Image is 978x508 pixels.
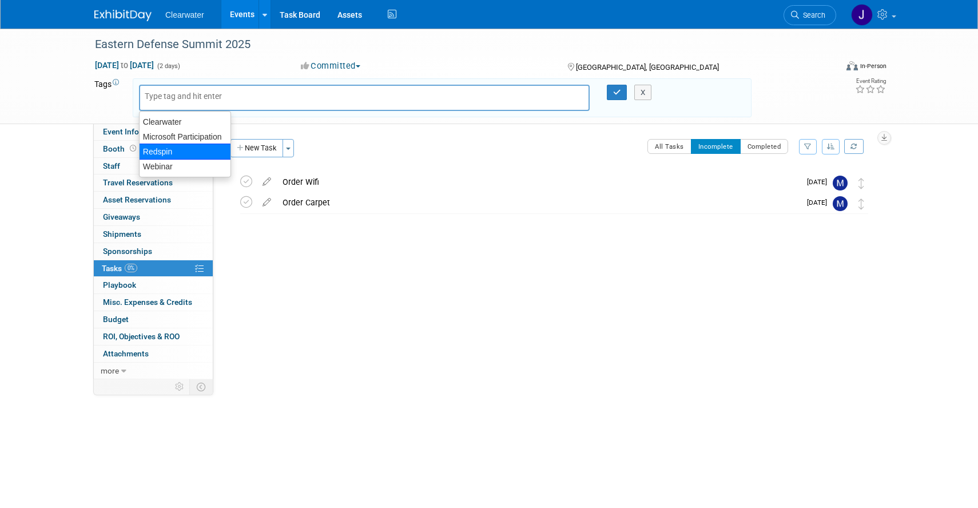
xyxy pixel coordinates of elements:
[103,127,167,136] span: Event Information
[846,61,858,70] img: Format-Inperson.png
[103,212,140,221] span: Giveaways
[140,129,230,144] div: Microsoft Participation
[858,199,864,209] i: Move task
[691,139,741,154] button: Incomplete
[94,346,213,362] a: Attachments
[647,139,691,154] button: All Tasks
[156,62,180,70] span: (2 days)
[94,174,213,191] a: Travel Reservations
[103,332,180,341] span: ROI, Objectives & ROO
[103,315,129,324] span: Budget
[140,114,230,129] div: Clearwater
[94,260,213,277] a: Tasks0%
[94,78,122,117] td: Tags
[740,139,789,154] button: Completed
[833,196,848,211] img: Monica Pastor
[103,247,152,256] span: Sponsorships
[139,144,231,160] div: Redspin
[277,193,800,212] div: Order Carpet
[94,277,213,293] a: Playbook
[94,226,213,243] a: Shipments
[94,124,213,140] a: Event Information
[769,59,886,77] div: Event Format
[103,144,138,153] span: Booth
[170,379,190,394] td: Personalize Event Tab Strip
[844,139,864,154] a: Refresh
[94,243,213,260] a: Sponsorships
[145,90,236,102] input: Type tag and hit enter
[94,294,213,311] a: Misc. Expenses & Credits
[634,85,652,101] button: X
[103,195,171,204] span: Asset Reservations
[230,139,283,157] button: New Task
[101,366,119,375] span: more
[91,34,819,55] div: Eastern Defense Summit 2025
[94,311,213,328] a: Budget
[103,161,120,170] span: Staff
[799,11,825,19] span: Search
[94,60,154,70] span: [DATE] [DATE]
[257,197,277,208] a: edit
[119,61,130,70] span: to
[190,379,213,394] td: Toggle Event Tabs
[807,178,833,186] span: [DATE]
[257,177,277,187] a: edit
[851,4,873,26] img: Jakera Willis
[858,178,864,189] i: Move task
[165,10,204,19] span: Clearwater
[297,60,365,72] button: Committed
[855,78,886,84] div: Event Rating
[94,328,213,345] a: ROI, Objectives & ROO
[103,229,141,239] span: Shipments
[94,363,213,379] a: more
[860,62,886,70] div: In-Person
[94,10,152,21] img: ExhibitDay
[576,63,719,72] span: [GEOGRAPHIC_DATA], [GEOGRAPHIC_DATA]
[103,280,136,289] span: Playbook
[94,209,213,225] a: Giveaways
[103,178,173,187] span: Travel Reservations
[94,192,213,208] a: Asset Reservations
[103,297,192,307] span: Misc. Expenses & Credits
[125,264,137,272] span: 0%
[140,159,230,174] div: Webinar
[277,172,800,192] div: Order Wifi
[784,5,836,25] a: Search
[833,176,848,190] img: Monica Pastor
[128,144,138,153] span: Booth not reserved yet
[807,199,833,207] span: [DATE]
[102,264,137,273] span: Tasks
[94,141,213,157] a: Booth
[103,349,149,358] span: Attachments
[94,158,213,174] a: Staff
